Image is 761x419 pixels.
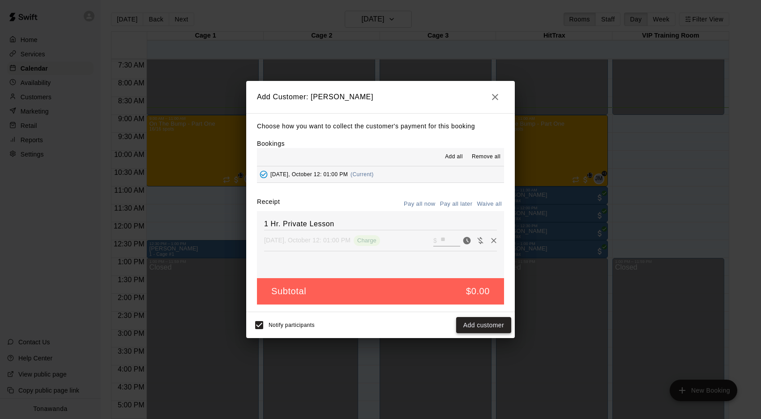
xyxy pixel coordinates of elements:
[440,150,468,164] button: Add all
[438,197,475,211] button: Pay all later
[257,168,270,181] button: Added - Collect Payment
[466,285,490,297] h5: $0.00
[264,218,497,230] h6: 1 Hr. Private Lesson
[264,236,351,245] p: [DATE], October 12: 01:00 PM
[402,197,438,211] button: Pay all now
[270,171,348,178] span: [DATE], October 12: 01:00 PM
[246,81,515,113] h2: Add Customer: [PERSON_NAME]
[351,171,374,178] span: (Current)
[433,236,437,245] p: $
[475,197,504,211] button: Waive all
[456,317,511,334] button: Add customer
[257,140,285,147] label: Bookings
[257,121,504,132] p: Choose how you want to collect the customer's payment for this booking
[257,197,280,211] label: Receipt
[271,285,306,297] h5: Subtotal
[257,166,504,183] button: Added - Collect Payment[DATE], October 12: 01:00 PM(Current)
[474,236,487,244] span: Waive payment
[487,234,500,247] button: Remove
[460,236,474,244] span: Pay now
[269,322,315,328] span: Notify participants
[445,152,463,161] span: Add all
[472,152,500,161] span: Remove all
[468,150,504,164] button: Remove all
